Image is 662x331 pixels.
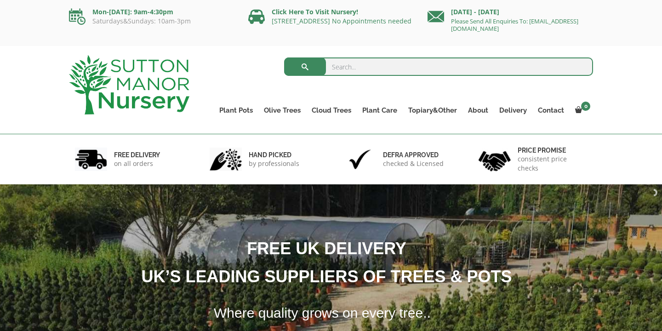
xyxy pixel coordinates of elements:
[581,102,590,111] span: 0
[69,6,234,17] p: Mon-[DATE]: 9am-4:30pm
[214,104,258,117] a: Plant Pots
[383,159,444,168] p: checked & Licensed
[258,104,306,117] a: Olive Trees
[75,148,107,171] img: 1.jpg
[479,145,511,173] img: 4.jpg
[518,154,588,173] p: consistent price checks
[383,151,444,159] h6: Defra approved
[451,17,578,33] a: Please Send All Enquiries To: [EMAIL_ADDRESS][DOMAIN_NAME]
[494,104,532,117] a: Delivery
[69,17,234,25] p: Saturdays&Sundays: 10am-3pm
[428,6,593,17] p: [DATE] - [DATE]
[249,151,299,159] h6: hand picked
[202,299,654,327] h1: Where quality grows on every tree..
[272,7,358,16] a: Click Here To Visit Nursery!
[344,148,376,171] img: 3.jpg
[306,104,357,117] a: Cloud Trees
[518,146,588,154] h6: Price promise
[532,104,570,117] a: Contact
[210,148,242,171] img: 2.jpg
[114,151,160,159] h6: FREE DELIVERY
[69,55,189,114] img: logo
[403,104,462,117] a: Topiary&Other
[249,159,299,168] p: by professionals
[272,17,411,25] a: [STREET_ADDRESS] No Appointments needed
[570,104,593,117] a: 0
[284,57,594,76] input: Search...
[114,159,160,168] p: on all orders
[357,104,403,117] a: Plant Care
[462,104,494,117] a: About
